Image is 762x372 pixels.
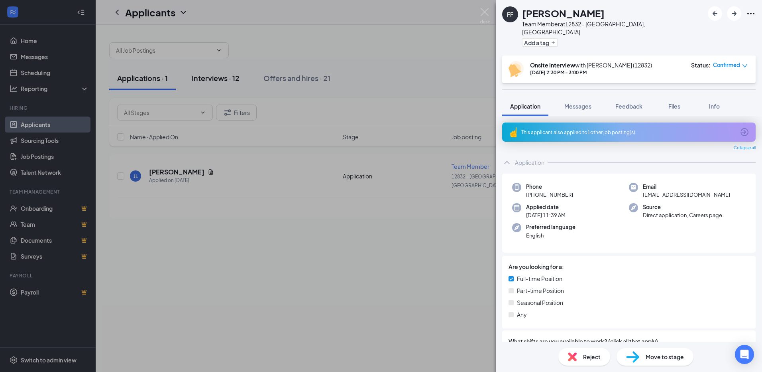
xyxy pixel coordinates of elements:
div: [DATE] 2:30 PM - 3:00 PM [530,69,652,76]
span: What shifts are you available to work? (click all that apply) [509,337,658,346]
span: Feedback [615,103,642,110]
span: Preferred language [526,223,575,231]
span: Messages [564,103,591,110]
button: PlusAdd a tag [522,38,558,47]
span: Source [643,203,722,211]
div: FF [507,10,513,18]
span: Applied date [526,203,566,211]
span: [PHONE_NUMBER] [526,191,573,199]
span: Info [709,103,720,110]
h1: [PERSON_NAME] [522,6,605,20]
svg: Plus [551,40,556,45]
div: This applicant also applied to 1 other job posting(s) [521,129,735,136]
svg: ChevronUp [502,158,512,167]
button: ArrowLeftNew [708,6,722,21]
button: ArrowRight [727,6,741,21]
b: Onsite Interview [530,61,575,69]
svg: Ellipses [746,9,756,18]
span: Move to stage [646,352,684,361]
span: Application [510,103,540,110]
span: Are you looking for a: [509,262,564,271]
span: English [526,232,575,239]
span: Email [643,183,730,191]
div: Open Intercom Messenger [735,345,754,364]
span: down [742,63,748,69]
span: Files [668,103,680,110]
span: Phone [526,183,573,191]
span: Full-time Position [517,274,562,283]
span: Reject [583,352,601,361]
span: Direct application, Careers page [643,211,722,219]
div: Application [515,158,544,166]
div: with [PERSON_NAME] (12832) [530,61,652,69]
span: Confirmed [713,61,740,69]
div: Status : [691,61,711,69]
span: Part-time Position [517,286,564,295]
span: Collapse all [734,145,756,151]
svg: ArrowLeftNew [710,9,720,18]
svg: ArrowRight [729,9,739,18]
span: [DATE] 11:39 AM [526,211,566,219]
div: Team Member at 12832 - [GEOGRAPHIC_DATA], [GEOGRAPHIC_DATA] [522,20,704,36]
span: Seasonal Position [517,298,563,307]
span: [EMAIL_ADDRESS][DOMAIN_NAME] [643,191,730,199]
span: Any [517,310,527,319]
svg: ArrowCircle [740,127,749,137]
